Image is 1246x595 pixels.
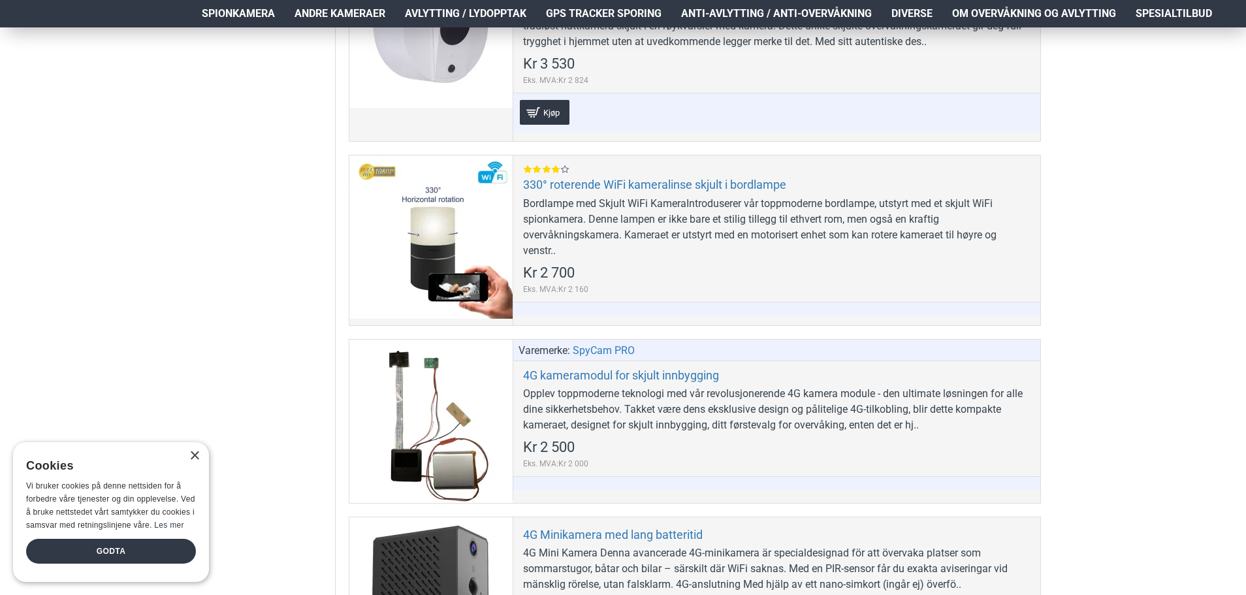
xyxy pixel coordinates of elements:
[523,545,1030,592] div: 4G Mini Kamera Denna avancerade 4G-minikamera är specialdesignad för att övervaka platser som som...
[349,155,513,319] a: 330° roterende WiFi kameralinse skjult i bordlampe 330° roterende WiFi kameralinse skjult i bordl...
[573,343,635,359] a: SpyCam PRO
[891,6,933,22] span: Diverse
[523,266,575,280] span: Kr 2 700
[189,451,199,461] div: Close
[523,527,703,542] a: 4G Minikamera med lang batteritid
[349,340,513,503] a: 4G kameramodul for skjult innbygging 4G kameramodul for skjult innbygging
[26,539,196,564] div: Godta
[405,6,526,22] span: Avlytting / Lydopptak
[1136,6,1212,22] span: Spesialtilbud
[202,6,275,22] span: Spionkamera
[523,177,786,192] a: 330° roterende WiFi kameralinse skjult i bordlampe
[523,74,588,86] span: Eks. MVA:Kr 2 824
[540,108,563,117] span: Kjøp
[523,440,575,455] span: Kr 2 500
[295,6,385,22] span: Andre kameraer
[519,343,570,359] span: Varemerke:
[523,368,719,383] a: 4G kameramodul for skjult innbygging
[26,481,195,529] span: Vi bruker cookies på denne nettsiden for å forbedre våre tjenester og din opplevelse. Ved å bruke...
[523,57,575,71] span: Kr 3 530
[681,6,872,22] span: Anti-avlytting / Anti-overvåkning
[26,452,187,480] div: Cookies
[952,6,1116,22] span: Om overvåkning og avlytting
[523,283,588,295] span: Eks. MVA:Kr 2 160
[154,521,184,530] a: Les mer, opens a new window
[546,6,662,22] span: GPS Tracker Sporing
[523,386,1030,433] div: Opplev toppmoderne teknologi med vår revolusjonerende 4G kamera module - den ultimate løsningen f...
[523,458,588,470] span: Eks. MVA:Kr 2 000
[523,196,1030,259] div: Bordlampe med Skjult WiFi KameraIntroduserer vår toppmoderne bordlampe, utstyrt med et skjult WiF...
